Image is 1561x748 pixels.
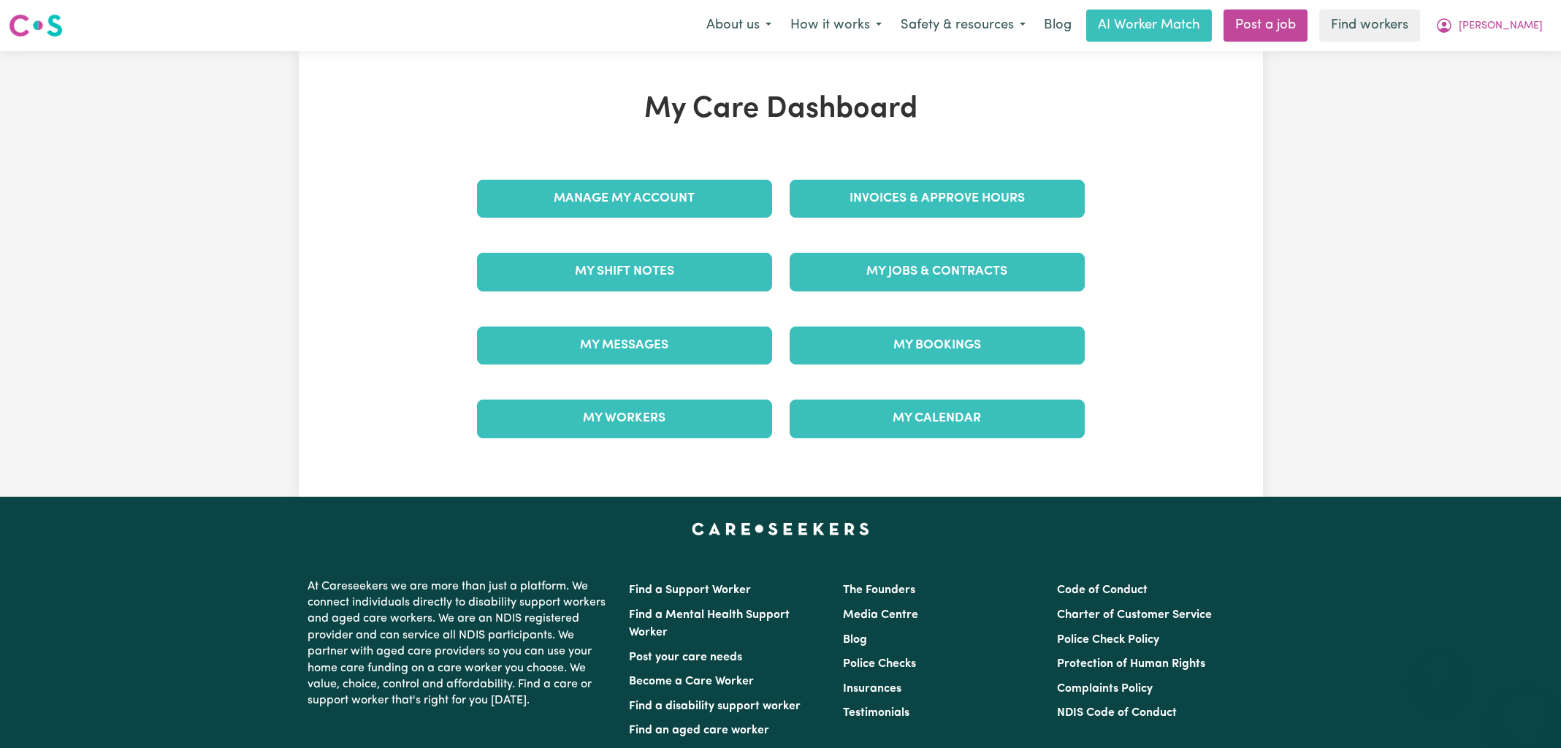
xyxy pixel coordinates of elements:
[1426,10,1552,41] button: My Account
[629,676,754,687] a: Become a Care Worker
[790,327,1085,365] a: My Bookings
[697,10,781,41] button: About us
[629,652,742,663] a: Post your care needs
[1057,584,1148,596] a: Code of Conduct
[843,634,867,646] a: Blog
[1057,634,1159,646] a: Police Check Policy
[629,609,790,638] a: Find a Mental Health Support Worker
[477,327,772,365] a: My Messages
[843,683,901,695] a: Insurances
[1035,9,1080,42] a: Blog
[843,609,918,621] a: Media Centre
[843,658,916,670] a: Police Checks
[1057,609,1212,621] a: Charter of Customer Service
[629,584,751,596] a: Find a Support Worker
[477,400,772,438] a: My Workers
[477,253,772,291] a: My Shift Notes
[1086,9,1212,42] a: AI Worker Match
[790,180,1085,218] a: Invoices & Approve Hours
[1057,707,1177,719] a: NDIS Code of Conduct
[1319,9,1420,42] a: Find workers
[9,9,63,42] a: Careseekers logo
[1503,690,1549,736] iframe: Button to launch messaging window
[1057,683,1153,695] a: Complaints Policy
[891,10,1035,41] button: Safety & resources
[692,523,869,535] a: Careseekers home page
[1459,18,1543,34] span: [PERSON_NAME]
[843,707,909,719] a: Testimonials
[308,573,611,715] p: At Careseekers we are more than just a platform. We connect individuals directly to disability su...
[1224,9,1308,42] a: Post a job
[1424,654,1454,684] iframe: Close message
[477,180,772,218] a: Manage My Account
[1057,658,1205,670] a: Protection of Human Rights
[9,12,63,39] img: Careseekers logo
[629,725,769,736] a: Find an aged care worker
[781,10,891,41] button: How it works
[790,253,1085,291] a: My Jobs & Contracts
[843,584,915,596] a: The Founders
[629,701,801,712] a: Find a disability support worker
[468,92,1094,127] h1: My Care Dashboard
[790,400,1085,438] a: My Calendar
